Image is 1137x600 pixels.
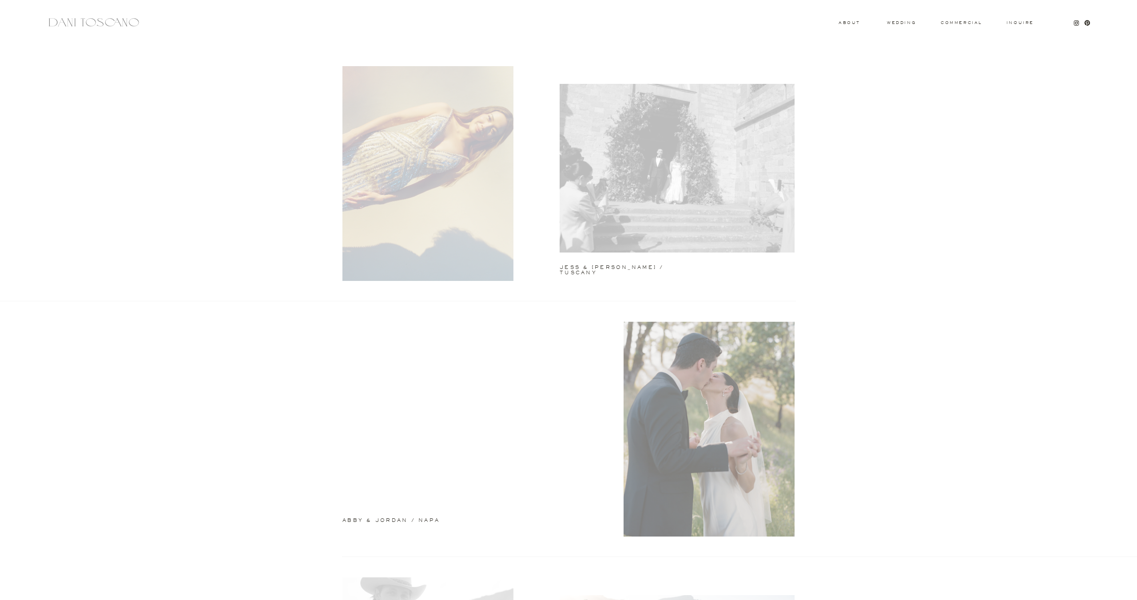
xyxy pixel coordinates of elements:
[342,518,497,524] a: abby & jordan / napa
[839,21,858,24] a: About
[1006,21,1034,25] a: Inquire
[941,21,982,24] a: commercial
[560,265,698,268] a: jess & [PERSON_NAME] / tuscany
[887,21,916,24] a: wedding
